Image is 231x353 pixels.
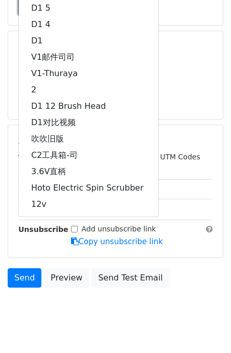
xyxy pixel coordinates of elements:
[19,196,158,213] a: 12v
[44,268,89,288] a: Preview
[19,65,158,82] a: V1-Thuraya
[19,33,158,49] a: D1
[19,114,158,131] a: D1对比视频
[71,237,163,246] a: Copy unsubscribe link
[91,268,169,288] a: Send Test Email
[18,225,68,233] strong: Unsubscribe
[19,98,158,114] a: D1 12 Brush Head
[19,147,158,163] a: C2工具箱-司
[19,49,158,65] a: V1邮件司司
[19,82,158,98] a: 2
[19,180,158,196] a: Hoto Electric Spin Scrubber
[19,16,158,33] a: D1 4
[19,131,158,147] a: 吹吹旧版
[19,163,158,180] a: 3.6V直柄
[160,152,200,162] label: UTM Codes
[82,224,156,234] label: Add unsubscribe link
[8,268,41,288] a: Send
